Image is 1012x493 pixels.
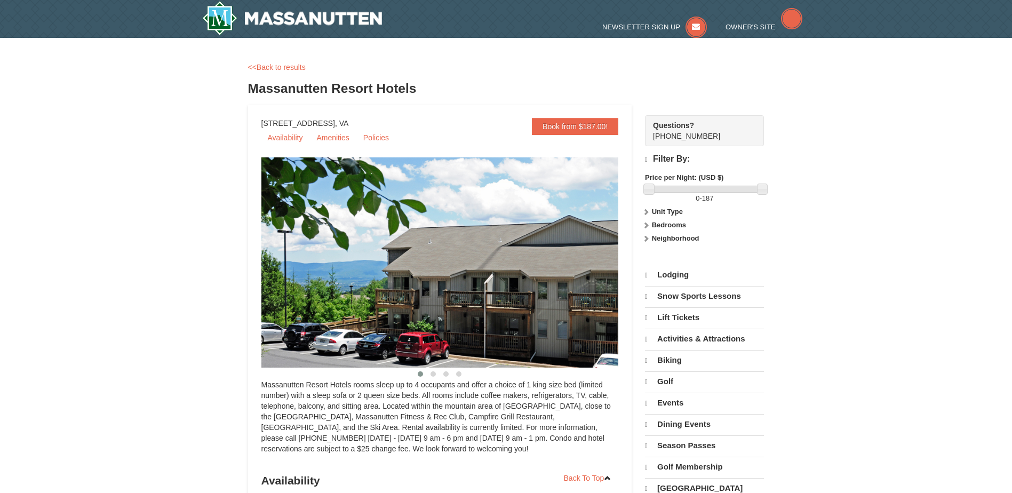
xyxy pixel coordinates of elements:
strong: Bedrooms [652,221,686,229]
a: Availability [261,130,309,146]
h3: Availability [261,470,619,491]
a: Newsletter Sign Up [602,23,707,31]
a: Amenities [310,130,355,146]
a: Snow Sports Lessons [645,286,764,306]
a: Owner's Site [726,23,802,31]
a: Events [645,393,764,413]
a: Dining Events [645,414,764,434]
strong: Price per Night: (USD $) [645,173,723,181]
h4: Filter By: [645,154,764,164]
a: Lodging [645,265,764,285]
span: 0 [696,194,699,202]
strong: Questions? [653,121,694,130]
img: Massanutten Resort Logo [202,1,383,35]
a: Golf Membership [645,457,764,477]
label: - [645,193,764,204]
h3: Massanutten Resort Hotels [248,78,764,99]
a: Policies [357,130,395,146]
a: Book from $187.00! [532,118,618,135]
span: 187 [702,194,714,202]
span: [PHONE_NUMBER] [653,120,745,140]
a: Biking [645,350,764,370]
div: Massanutten Resort Hotels rooms sleep up to 4 occupants and offer a choice of 1 king size bed (li... [261,379,619,465]
a: Golf [645,371,764,392]
a: Massanutten Resort [202,1,383,35]
a: Back To Top [557,470,619,486]
img: 19219026-1-e3b4ac8e.jpg [261,157,646,368]
strong: Neighborhood [652,234,699,242]
a: <<Back to results [248,63,306,71]
span: Owner's Site [726,23,776,31]
a: Season Passes [645,435,764,456]
a: Activities & Attractions [645,329,764,349]
a: Lift Tickets [645,307,764,328]
span: Newsletter Sign Up [602,23,680,31]
strong: Unit Type [652,208,683,216]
